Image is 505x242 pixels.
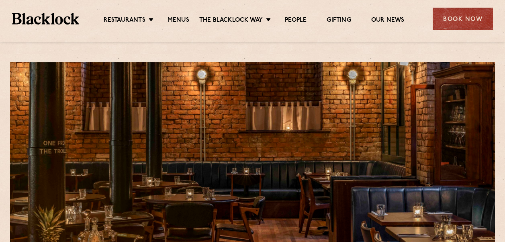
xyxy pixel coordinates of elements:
[433,8,493,30] div: Book Now
[371,16,405,25] a: Our News
[104,16,145,25] a: Restaurants
[168,16,189,25] a: Menus
[327,16,351,25] a: Gifting
[12,13,79,24] img: BL_Textured_Logo-footer-cropped.svg
[285,16,307,25] a: People
[199,16,263,25] a: The Blacklock Way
